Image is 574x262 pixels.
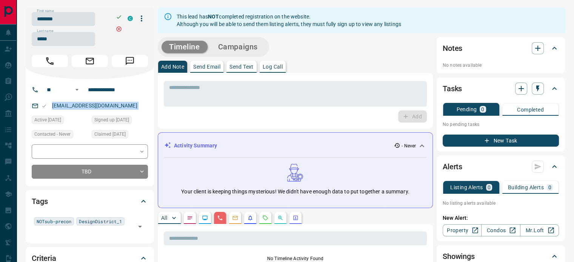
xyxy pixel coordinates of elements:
strong: NOT [208,14,219,20]
p: 0 [488,185,491,190]
button: Open [135,221,145,232]
h2: Alerts [443,161,462,173]
label: Last name [37,29,54,34]
h2: Tags [32,195,48,207]
p: Add Note [161,64,184,69]
button: New Task [443,135,559,147]
svg: Emails [232,215,238,221]
p: Pending [456,107,477,112]
p: Log Call [263,64,283,69]
span: Contacted - Never [34,130,71,138]
p: New Alert: [443,214,559,222]
p: No notes available [443,62,559,69]
svg: Listing Alerts [247,215,253,221]
a: [EMAIL_ADDRESS][DOMAIN_NAME] [52,103,137,109]
label: First name [37,9,54,14]
svg: Lead Browsing Activity [202,215,208,221]
span: Signed up [DATE] [94,116,129,124]
a: Mr.Loft [520,224,559,236]
span: Call [32,55,68,67]
a: Condos [481,224,520,236]
div: Tasks [443,80,559,98]
p: 0 [548,185,551,190]
p: Listing Alerts [450,185,483,190]
p: Building Alerts [508,185,544,190]
div: Mon Nov 29 2021 [32,116,88,126]
p: Send Email [193,64,220,69]
p: Completed [517,107,544,112]
span: NOTsub-precon [37,218,71,225]
button: Open [72,85,82,94]
h2: Notes [443,42,462,54]
div: This lead has completed registration on the website. Although you will be able to send them listi... [177,10,401,31]
span: Active [DATE] [34,116,61,124]
button: Campaigns [211,41,265,53]
div: Mon Nov 29 2021 [92,116,148,126]
p: Activity Summary [174,142,217,150]
div: Activity Summary- Never [164,139,426,153]
div: Tags [32,192,148,210]
p: Your client is keeping things mysterious! We didn't have enough data to put together a summary. [181,188,409,196]
svg: Requests [262,215,268,221]
p: All [161,215,167,221]
span: Claimed [DATE] [94,130,126,138]
p: No listing alerts available [443,200,559,207]
div: Alerts [443,158,559,176]
svg: Notes [187,215,193,221]
p: - Never [402,142,416,149]
div: Mon Nov 29 2021 [92,130,148,141]
p: No pending tasks [443,119,559,130]
div: TBD [32,165,148,179]
svg: Calls [217,215,223,221]
svg: Agent Actions [292,215,299,221]
button: Timeline [162,41,208,53]
svg: Opportunities [277,215,283,221]
div: condos.ca [128,16,133,21]
span: Email [72,55,108,67]
p: 0 [481,107,484,112]
a: Property [443,224,482,236]
p: No Timeline Activity Found [164,255,427,262]
span: Message [112,55,148,67]
svg: Email Valid [42,103,47,109]
h2: Tasks [443,83,462,95]
p: Send Text [229,64,254,69]
div: Notes [443,39,559,57]
span: DesignDistrict_1 [79,218,122,225]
